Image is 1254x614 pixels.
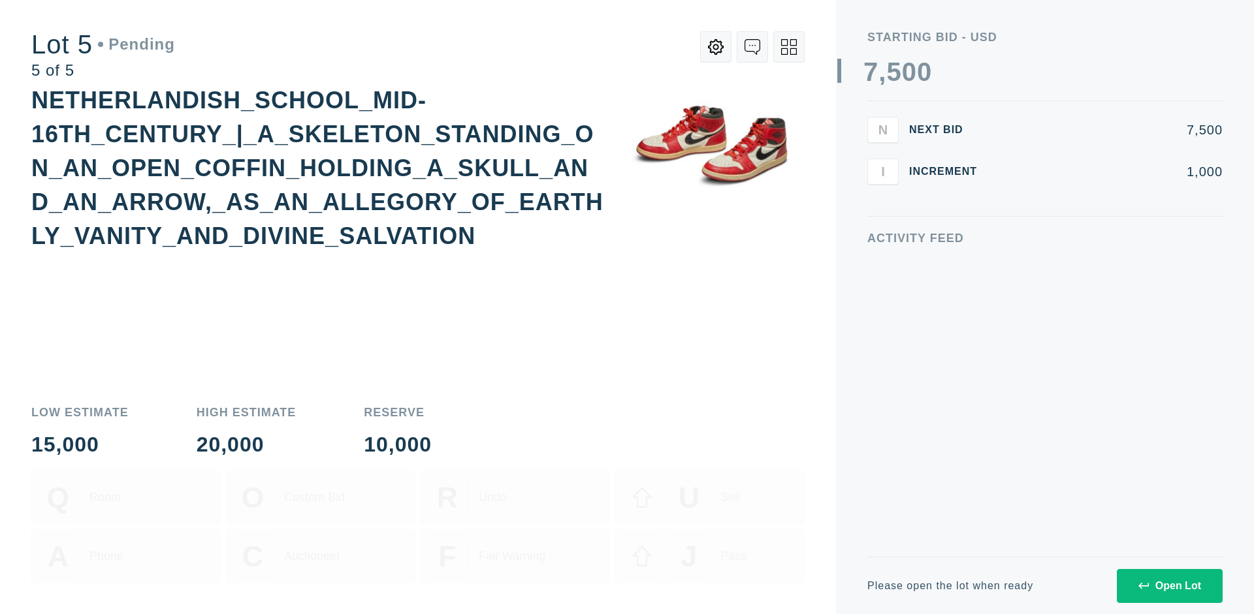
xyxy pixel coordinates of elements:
div: Low Estimate [31,407,129,418]
span: N [878,122,888,137]
div: 20,000 [197,434,297,455]
div: 5 of 5 [31,63,175,78]
div: 0 [917,59,932,85]
div: Starting Bid - USD [867,31,1223,43]
div: Pending [98,37,175,52]
div: Activity Feed [867,232,1223,244]
div: 1,000 [998,165,1223,178]
span: I [881,164,885,179]
button: N [867,117,899,143]
div: NETHERLANDISH_SCHOOL_MID-16TH_CENTURY_|_A_SKELETON_STANDING_ON_AN_OPEN_COFFIN_HOLDING_A_SKULL_AND... [31,87,603,249]
div: Increment [909,166,988,177]
div: 5 [886,59,901,85]
div: 0 [902,59,917,85]
div: Next Bid [909,125,988,135]
div: 15,000 [31,434,129,455]
div: Reserve [364,407,432,418]
div: Please open the lot when ready [867,581,1033,591]
div: , [878,59,886,320]
div: High Estimate [197,407,297,418]
div: 7,500 [998,123,1223,136]
button: I [867,159,899,185]
button: Open Lot [1117,569,1223,603]
div: Lot 5 [31,31,175,57]
div: 7 [863,59,878,85]
div: Open Lot [1138,580,1201,592]
div: 10,000 [364,434,432,455]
